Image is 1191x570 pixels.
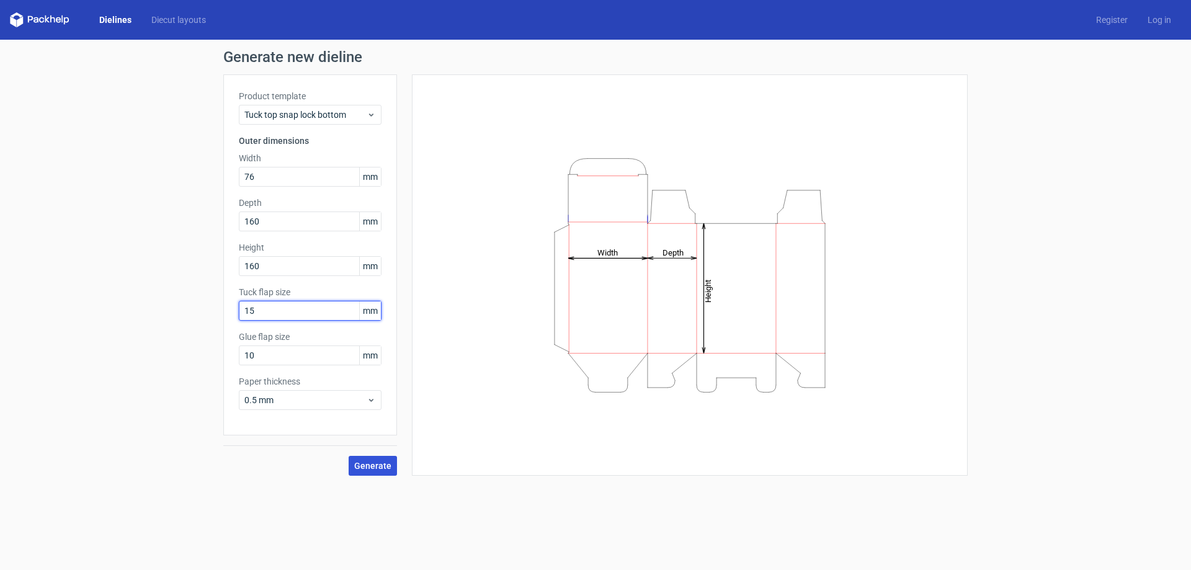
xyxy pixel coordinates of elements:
[597,247,618,257] tspan: Width
[662,247,684,257] tspan: Depth
[1138,14,1181,26] a: Log in
[359,212,381,231] span: mm
[244,109,367,121] span: Tuck top snap lock bottom
[349,456,397,476] button: Generate
[239,286,381,298] label: Tuck flap size
[239,197,381,209] label: Depth
[239,331,381,343] label: Glue flap size
[244,394,367,406] span: 0.5 mm
[239,135,381,147] h3: Outer dimensions
[359,257,381,275] span: mm
[354,461,391,470] span: Generate
[239,241,381,254] label: Height
[141,14,216,26] a: Diecut layouts
[239,375,381,388] label: Paper thickness
[359,346,381,365] span: mm
[239,152,381,164] label: Width
[1086,14,1138,26] a: Register
[239,90,381,102] label: Product template
[223,50,968,65] h1: Generate new dieline
[89,14,141,26] a: Dielines
[359,301,381,320] span: mm
[359,167,381,186] span: mm
[703,279,713,302] tspan: Height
